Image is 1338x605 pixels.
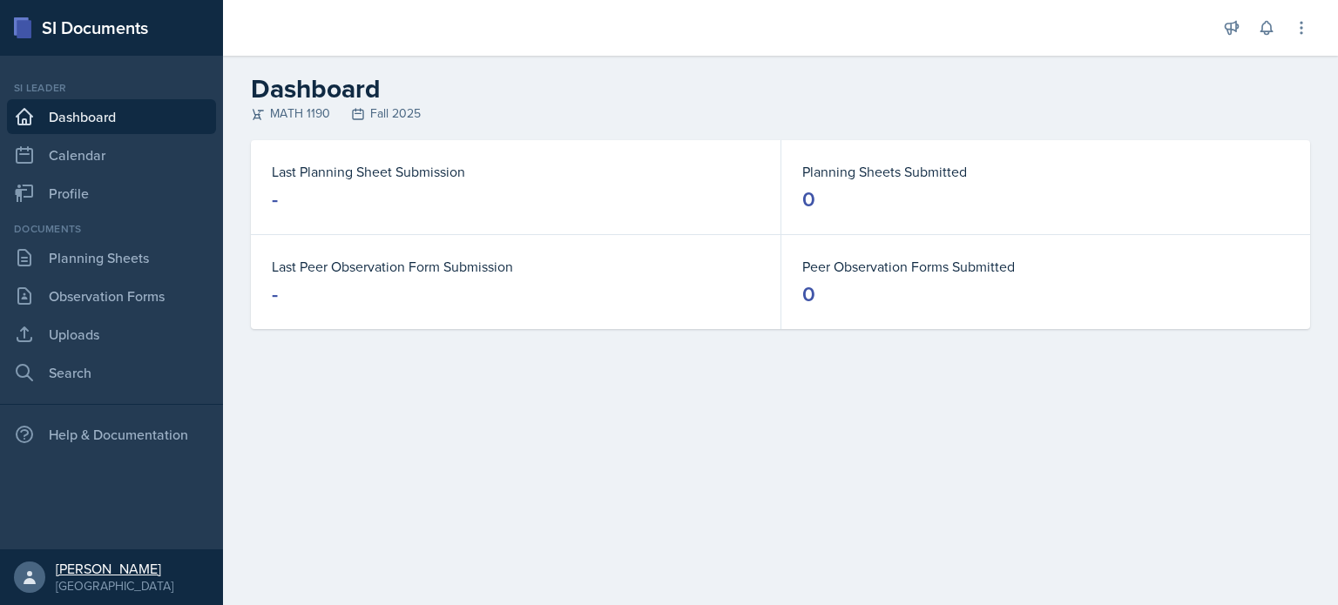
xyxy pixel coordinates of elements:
div: 0 [802,185,815,213]
div: [PERSON_NAME] [56,560,173,577]
div: Si leader [7,80,216,96]
div: - [272,185,278,213]
a: Calendar [7,138,216,172]
div: MATH 1190 Fall 2025 [251,104,1310,123]
h2: Dashboard [251,73,1310,104]
dt: Planning Sheets Submitted [802,161,1289,182]
a: Profile [7,176,216,211]
div: - [272,280,278,308]
dt: Peer Observation Forms Submitted [802,256,1289,277]
a: Planning Sheets [7,240,216,275]
div: [GEOGRAPHIC_DATA] [56,577,173,595]
dt: Last Planning Sheet Submission [272,161,760,182]
a: Dashboard [7,99,216,134]
dt: Last Peer Observation Form Submission [272,256,760,277]
div: Help & Documentation [7,417,216,452]
a: Uploads [7,317,216,352]
div: Documents [7,221,216,237]
a: Observation Forms [7,279,216,313]
div: 0 [802,280,815,308]
a: Search [7,355,216,390]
